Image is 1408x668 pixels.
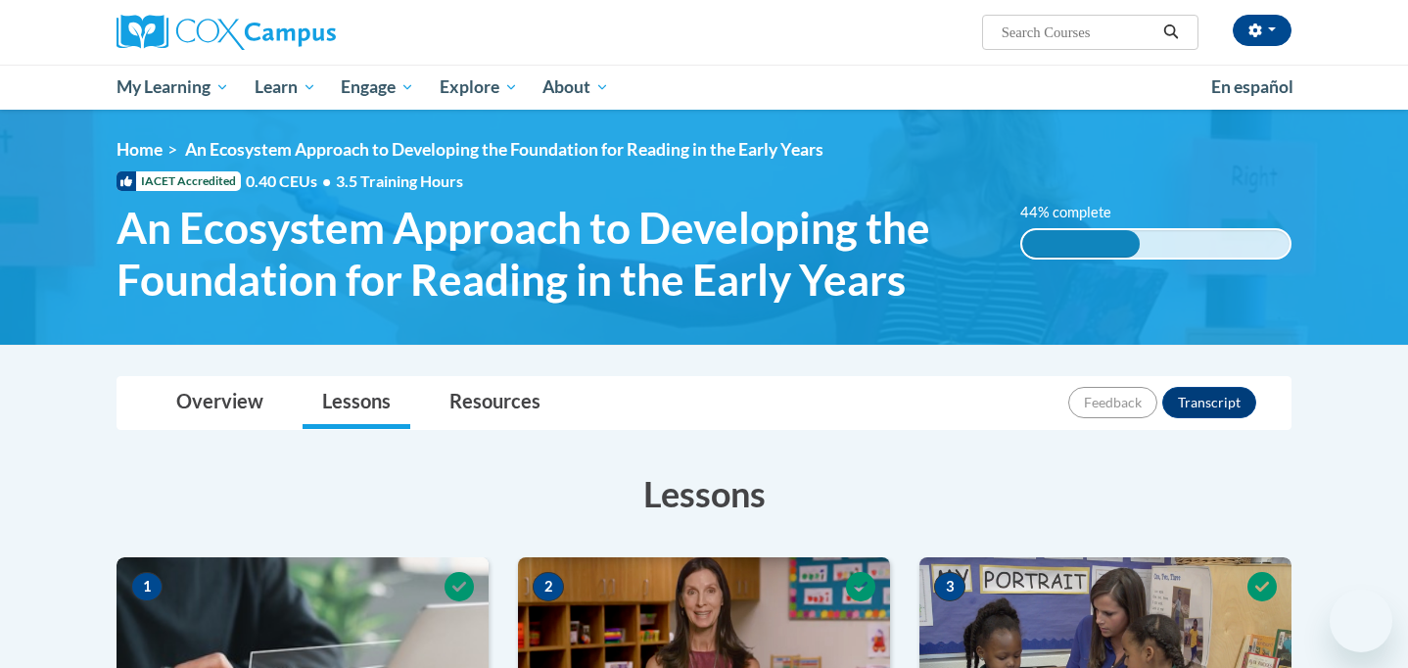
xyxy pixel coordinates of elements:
a: Resources [430,377,560,429]
span: An Ecosystem Approach to Developing the Foundation for Reading in the Early Years [185,139,823,160]
div: 44% complete [1022,230,1140,258]
span: Explore [440,75,518,99]
a: Learn [242,65,329,110]
button: Transcript [1162,387,1256,418]
span: En español [1211,76,1293,97]
span: My Learning [117,75,229,99]
a: Cox Campus [117,15,489,50]
div: Main menu [87,65,1321,110]
a: Explore [427,65,531,110]
input: Search Courses [1000,21,1156,44]
span: An Ecosystem Approach to Developing the Foundation for Reading in the Early Years [117,202,991,306]
span: 0.40 CEUs [246,170,336,192]
a: Engage [328,65,427,110]
label: 44% complete [1020,202,1133,223]
button: Account Settings [1233,15,1291,46]
span: • [322,171,331,190]
img: Cox Campus [117,15,336,50]
span: 3.5 Training Hours [336,171,463,190]
span: About [542,75,609,99]
a: En español [1198,67,1306,108]
button: Feedback [1068,387,1157,418]
span: 1 [131,572,163,601]
span: Learn [255,75,316,99]
span: 3 [934,572,965,601]
span: IACET Accredited [117,171,241,191]
span: 2 [533,572,564,601]
a: My Learning [104,65,242,110]
h3: Lessons [117,469,1291,518]
a: Overview [157,377,283,429]
button: Search [1156,21,1186,44]
a: Lessons [303,377,410,429]
a: Home [117,139,163,160]
iframe: Button to launch messaging window [1330,590,1392,652]
a: About [531,65,623,110]
span: Engage [341,75,414,99]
